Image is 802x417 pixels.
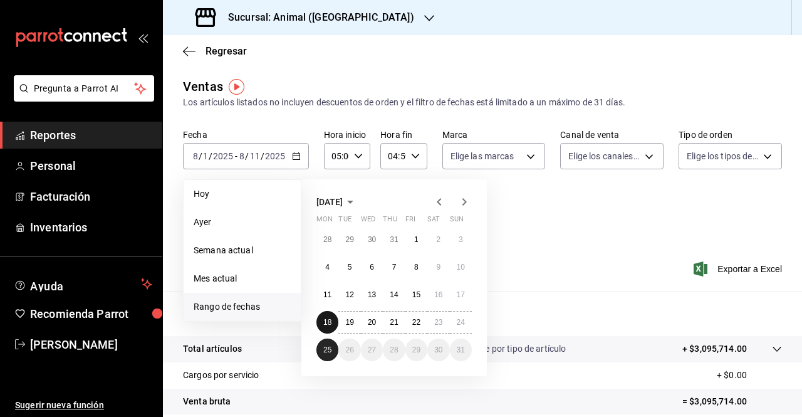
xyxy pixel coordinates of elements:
[405,311,427,334] button: August 22, 2025
[414,235,419,244] abbr: August 1, 2025
[345,318,353,327] abbr: August 19, 2025
[30,219,152,236] span: Inventarios
[450,339,472,361] button: August 31, 2025
[383,339,405,361] button: August 28, 2025
[212,151,234,161] input: ----
[194,187,291,201] span: Hoy
[229,79,244,95] img: Tooltip marker
[405,283,427,306] button: August 15, 2025
[434,346,442,354] abbr: August 30, 2025
[316,197,343,207] span: [DATE]
[405,256,427,278] button: August 8, 2025
[383,215,397,228] abbr: Thursday
[30,305,152,322] span: Recomienda Parrot
[682,342,747,356] p: + $3,095,714.00
[183,342,242,356] p: Total artículos
[192,151,199,161] input: --
[361,215,375,228] abbr: Wednesday
[183,45,247,57] button: Regresar
[450,228,472,251] button: August 3, 2025
[264,151,286,161] input: ----
[316,256,338,278] button: August 4, 2025
[323,318,331,327] abbr: August 18, 2025
[442,130,546,139] label: Marca
[245,151,249,161] span: /
[261,151,264,161] span: /
[390,235,398,244] abbr: July 31, 2025
[450,256,472,278] button: August 10, 2025
[235,151,237,161] span: -
[390,318,398,327] abbr: August 21, 2025
[338,339,360,361] button: August 26, 2025
[390,290,398,299] abbr: August 14, 2025
[450,215,464,228] abbr: Sunday
[392,263,397,272] abbr: August 7, 2025
[457,318,465,327] abbr: August 24, 2025
[338,256,360,278] button: August 5, 2025
[338,283,360,306] button: August 12, 2025
[183,96,782,109] div: Los artículos listados no incluyen descuentos de orden y el filtro de fechas está limitado a un m...
[383,283,405,306] button: August 14, 2025
[427,228,449,251] button: August 2, 2025
[390,346,398,354] abbr: August 28, 2025
[316,311,338,334] button: August 18, 2025
[30,277,136,292] span: Ayuda
[209,151,212,161] span: /
[249,151,261,161] input: --
[316,339,338,361] button: August 25, 2025
[717,369,782,382] p: + $0.00
[338,215,351,228] abbr: Tuesday
[138,33,148,43] button: open_drawer_menu
[414,263,419,272] abbr: August 8, 2025
[316,283,338,306] button: August 11, 2025
[239,151,245,161] input: --
[361,228,383,251] button: July 30, 2025
[30,127,152,144] span: Reportes
[436,263,440,272] abbr: August 9, 2025
[15,399,152,412] span: Sugerir nueva función
[323,346,331,354] abbr: August 25, 2025
[202,151,209,161] input: --
[183,77,223,96] div: Ventas
[316,215,333,228] abbr: Monday
[383,256,405,278] button: August 7, 2025
[345,346,353,354] abbr: August 26, 2025
[696,261,782,277] button: Exportar a Excel
[687,150,759,162] span: Elige los tipos de orden
[9,91,154,104] a: Pregunta a Parrot AI
[194,244,291,257] span: Semana actual
[368,290,376,299] abbr: August 13, 2025
[427,283,449,306] button: August 16, 2025
[345,290,353,299] abbr: August 12, 2025
[368,318,376,327] abbr: August 20, 2025
[682,395,782,408] p: = $3,095,714.00
[434,318,442,327] abbr: August 23, 2025
[345,235,353,244] abbr: July 29, 2025
[412,318,420,327] abbr: August 22, 2025
[324,130,370,139] label: Hora inicio
[412,346,420,354] abbr: August 29, 2025
[323,235,331,244] abbr: July 28, 2025
[348,263,352,272] abbr: August 5, 2025
[427,256,449,278] button: August 9, 2025
[427,339,449,361] button: August 30, 2025
[457,346,465,354] abbr: August 31, 2025
[457,263,465,272] abbr: August 10, 2025
[14,75,154,102] button: Pregunta a Parrot AI
[194,216,291,229] span: Ayer
[361,283,383,306] button: August 13, 2025
[199,151,202,161] span: /
[434,290,442,299] abbr: August 16, 2025
[427,311,449,334] button: August 23, 2025
[457,290,465,299] abbr: August 17, 2025
[323,290,331,299] abbr: August 11, 2025
[568,150,640,162] span: Elige los canales de venta
[325,263,330,272] abbr: August 4, 2025
[183,395,231,408] p: Venta bruta
[405,215,415,228] abbr: Friday
[427,215,440,228] abbr: Saturday
[450,283,472,306] button: August 17, 2025
[338,311,360,334] button: August 19, 2025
